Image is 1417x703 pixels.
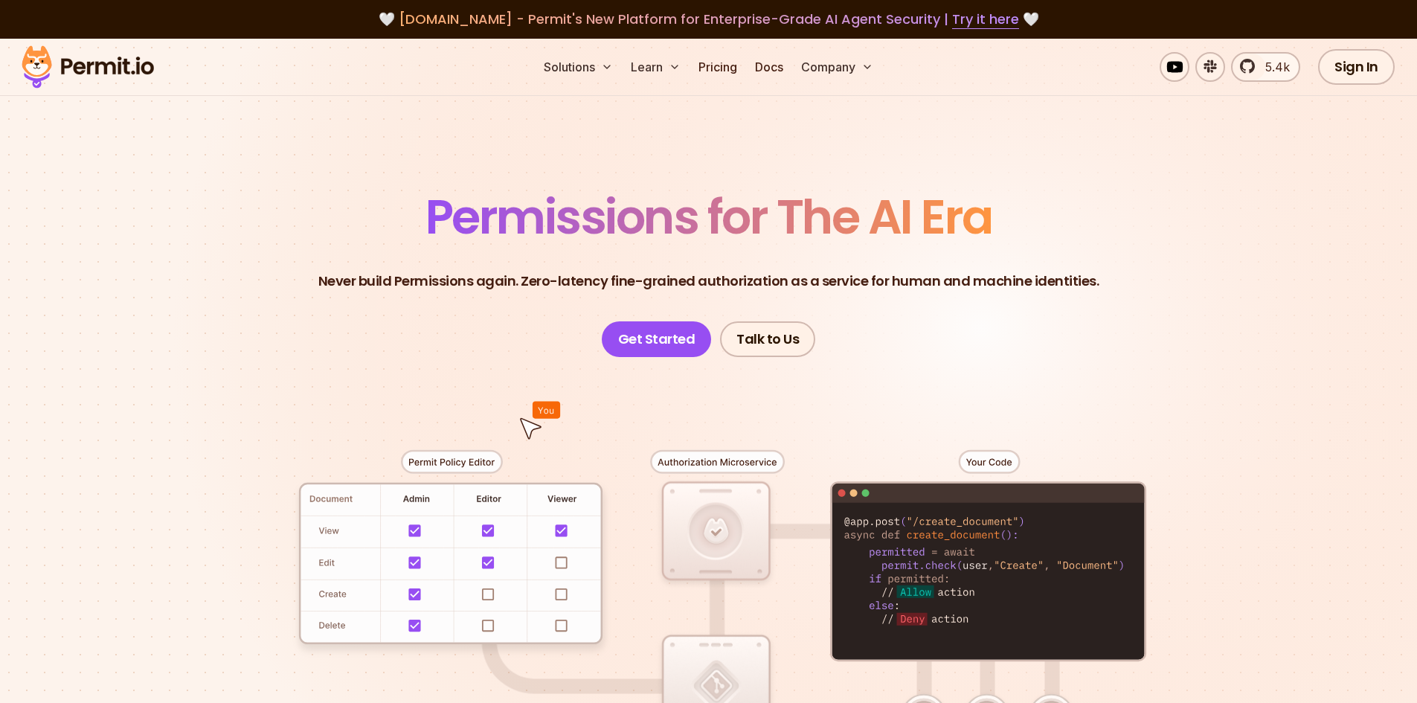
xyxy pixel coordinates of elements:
a: Talk to Us [720,321,815,357]
span: [DOMAIN_NAME] - Permit's New Platform for Enterprise-Grade AI Agent Security | [399,10,1019,28]
button: Solutions [538,52,619,82]
a: Try it here [952,10,1019,29]
div: 🤍 🤍 [36,9,1381,30]
a: Sign In [1318,49,1395,85]
button: Learn [625,52,687,82]
button: Company [795,52,879,82]
img: Permit logo [15,42,161,92]
a: 5.4k [1231,52,1300,82]
span: Permissions for The AI Era [425,184,992,250]
a: Docs [749,52,789,82]
p: Never build Permissions again. Zero-latency fine-grained authorization as a service for human and... [318,271,1099,292]
a: Get Started [602,321,712,357]
a: Pricing [693,52,743,82]
span: 5.4k [1256,58,1290,76]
